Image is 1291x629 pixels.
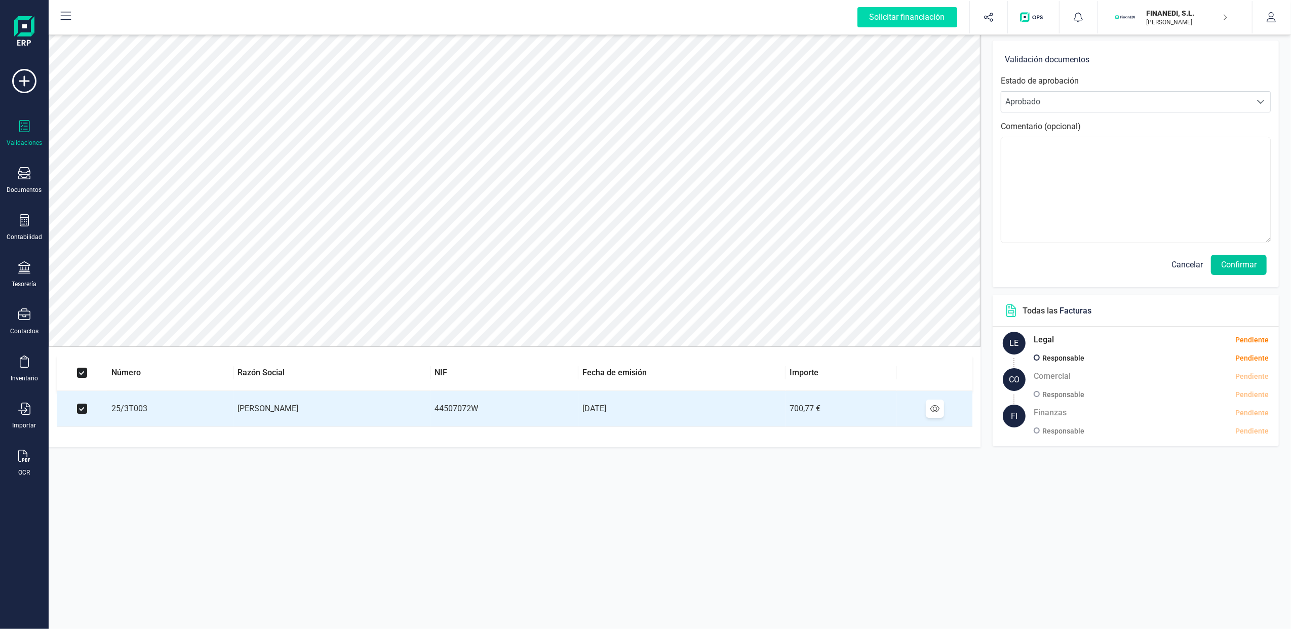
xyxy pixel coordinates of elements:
[1034,332,1054,348] h5: Legal
[1211,255,1267,275] button: Confirmar
[1003,405,1026,427] div: FI
[1171,259,1203,271] span: Cancelar
[7,186,42,194] div: Documentos
[1005,53,1267,67] h6: Validación documentos
[786,391,897,427] td: 700,77 €
[7,233,42,241] div: Contabilidad
[10,327,38,335] div: Contactos
[1154,389,1269,400] div: Pendiente
[14,16,34,49] img: Logo Finanedi
[1023,305,1091,317] p: Todas las
[845,1,969,33] button: Solicitar financiación
[233,355,431,391] th: Razón Social
[578,355,786,391] th: Fecha de emisión
[107,391,233,427] td: 25/3T003
[1001,92,1251,112] span: Aprobado
[1034,405,1067,421] h5: Finanzas
[13,421,36,429] div: Importar
[1235,371,1269,382] div: Pendiente
[1020,12,1047,22] img: Logo de OPS
[1154,426,1269,437] div: Pendiente
[1235,335,1269,345] div: Pendiente
[11,374,38,382] div: Inventario
[1147,8,1228,18] p: FINANEDI, S.L.
[431,391,578,427] td: 44507072W
[1060,306,1091,316] span: Facturas
[1001,75,1079,87] label: Estado de aprobación
[431,355,578,391] th: NIF
[1042,352,1084,364] p: Responsable
[12,280,37,288] div: Tesorería
[1003,368,1026,391] div: CO
[1014,1,1053,33] button: Logo de OPS
[107,355,233,391] th: Número
[1042,388,1084,401] p: Responsable
[1034,368,1071,384] h5: Comercial
[1114,6,1137,28] img: FI
[578,391,786,427] td: [DATE]
[233,391,431,427] td: [PERSON_NAME]
[1154,353,1269,364] div: Pendiente
[7,139,42,147] div: Validaciones
[1110,1,1240,33] button: FIFINANEDI, S.L.[PERSON_NAME]
[786,355,897,391] th: Importe
[1001,121,1081,133] label: Comentario (opcional)
[1042,425,1084,437] p: Responsable
[857,7,957,27] div: Solicitar financiación
[1147,18,1228,26] p: [PERSON_NAME]
[1235,408,1269,418] div: Pendiente
[19,468,30,477] div: OCR
[1003,332,1026,355] div: LE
